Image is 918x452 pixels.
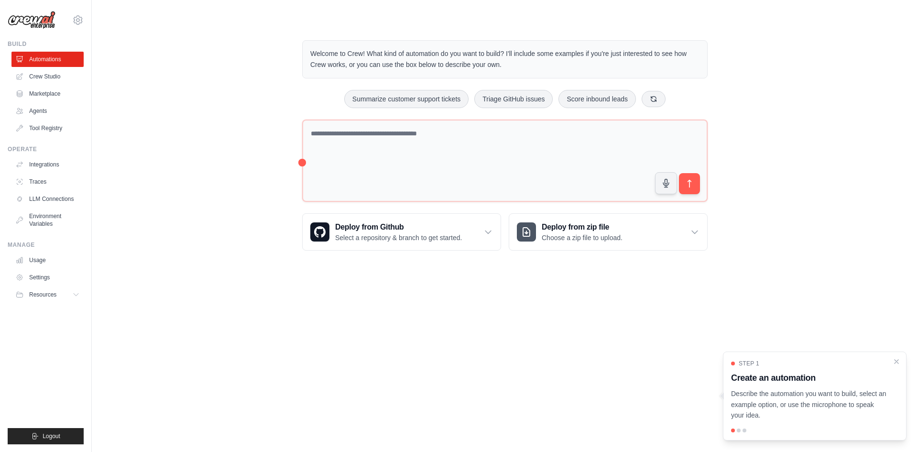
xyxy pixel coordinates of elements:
button: Resources [11,287,84,302]
a: Automations [11,52,84,67]
h3: Create an automation [731,371,887,385]
a: Traces [11,174,84,189]
span: Step 1 [739,360,759,367]
a: Tool Registry [11,121,84,136]
span: Resources [29,291,56,298]
div: Operate [8,145,84,153]
a: Settings [11,270,84,285]
h3: Deploy from zip file [542,221,623,233]
a: Marketplace [11,86,84,101]
a: LLM Connections [11,191,84,207]
h3: Deploy from Github [335,221,462,233]
button: Close walkthrough [893,358,900,365]
img: Logo [8,11,55,29]
p: Choose a zip file to upload. [542,233,623,243]
a: Integrations [11,157,84,172]
a: Environment Variables [11,209,84,232]
p: Welcome to Crew! What kind of automation do you want to build? I'll include some examples if you'... [310,48,699,70]
div: Build [8,40,84,48]
a: Usage [11,253,84,268]
a: Agents [11,103,84,119]
button: Logout [8,428,84,444]
button: Triage GitHub issues [474,90,553,108]
div: Manage [8,241,84,249]
p: Describe the automation you want to build, select an example option, or use the microphone to spe... [731,388,887,421]
button: Score inbound leads [558,90,636,108]
p: Select a repository & branch to get started. [335,233,462,243]
button: Summarize customer support tickets [344,90,469,108]
span: Logout [43,432,60,440]
a: Crew Studio [11,69,84,84]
